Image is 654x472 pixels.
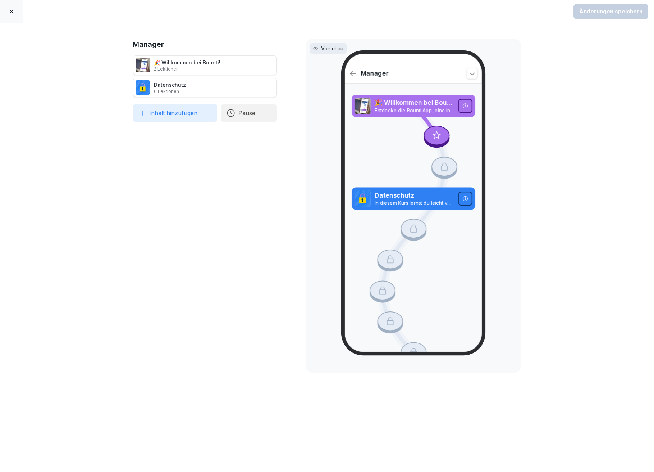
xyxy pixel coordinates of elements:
p: Datenschutz [375,191,454,200]
p: Vorschau [321,45,344,52]
button: Pause [221,104,277,122]
p: Entdecke die Bounti App, eine innovative Lernplattform, die dir flexibles und unterhaltsames Lern... [375,107,454,113]
p: 🎉 Willkommen bei Bounti! [375,98,454,107]
p: In diesem Kurs lernst du leicht verständlich die Grundlagen der DSGVO kennen und erfährst, wie du... [375,200,454,206]
div: 🎉 Willkommen bei Bounti!2 Lektionen [133,55,277,75]
p: 6 Lektionen [154,89,186,94]
button: Inhalt hinzufügen [133,104,217,122]
h1: Manager [133,39,277,50]
p: 2 Lektionen [154,66,221,72]
div: 🎉 Willkommen bei Bounti! [154,59,221,72]
img: b4eu0mai1tdt6ksd7nlke1so.png [136,58,150,72]
button: Änderungen speichern [573,4,648,19]
img: gp1n7epbxsf9lzaihqn479zn.png [136,80,150,95]
div: Änderungen speichern [579,8,642,15]
div: Datenschutz [154,81,186,94]
div: Datenschutz6 Lektionen [133,78,277,97]
img: b4eu0mai1tdt6ksd7nlke1so.png [354,98,370,114]
img: gp1n7epbxsf9lzaihqn479zn.png [354,190,370,207]
p: Manager [361,69,463,78]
